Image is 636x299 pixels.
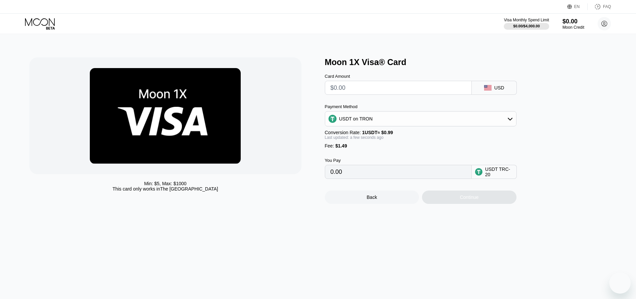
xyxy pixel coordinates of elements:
div: Visa Monthly Spend Limit [504,18,549,22]
span: 1 USDT ≈ $0.99 [362,130,393,135]
div: $0.00 [563,18,584,25]
div: $0.00Moon Credit [563,18,584,30]
div: Moon 1X Visa® Card [325,57,614,67]
div: FAQ [588,3,611,10]
div: Card Amount [325,74,472,79]
div: USDT on TRON [325,112,516,125]
iframe: Кнопка запуска окна обмена сообщениями [609,272,631,294]
div: EN [574,4,580,9]
div: Min: $ 5 , Max: $ 1000 [144,181,187,186]
div: You Pay [325,158,472,163]
div: Last updated: a few seconds ago [325,135,516,140]
div: $0.00 / $4,000.00 [513,24,540,28]
div: USD [494,85,504,90]
div: Moon Credit [563,25,584,30]
div: Payment Method [325,104,516,109]
div: USDT on TRON [339,116,373,121]
div: FAQ [603,4,611,9]
div: This card only works in The [GEOGRAPHIC_DATA] [113,186,218,192]
div: Conversion Rate: [325,130,516,135]
span: $1.49 [335,143,347,148]
div: Visa Monthly Spend Limit$0.00/$4,000.00 [504,18,549,30]
div: Back [325,191,419,204]
input: $0.00 [331,81,466,94]
div: EN [567,3,588,10]
div: USDT TRC-20 [485,167,513,177]
div: Back [367,195,377,200]
div: Fee : [325,143,516,148]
